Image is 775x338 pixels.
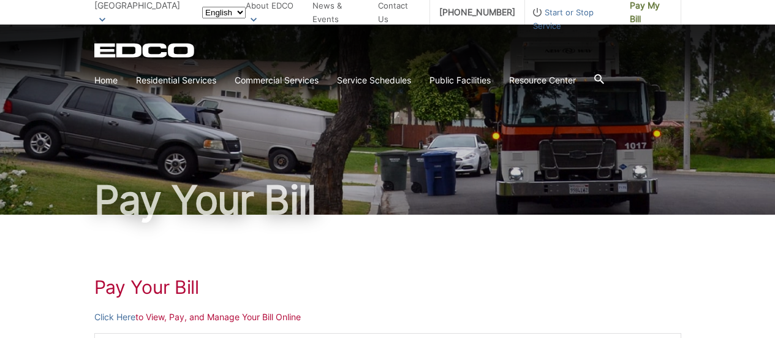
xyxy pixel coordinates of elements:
[94,180,681,220] h1: Pay Your Bill
[429,74,491,87] a: Public Facilities
[136,74,216,87] a: Residential Services
[337,74,411,87] a: Service Schedules
[202,7,246,18] select: Select a language
[94,43,196,58] a: EDCD logo. Return to the homepage.
[235,74,319,87] a: Commercial Services
[94,310,135,324] a: Click Here
[509,74,576,87] a: Resource Center
[94,310,681,324] p: to View, Pay, and Manage Your Bill Online
[94,74,118,87] a: Home
[94,276,681,298] h1: Pay Your Bill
